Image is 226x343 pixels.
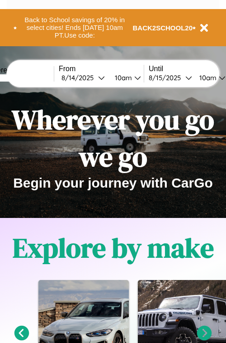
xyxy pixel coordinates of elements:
div: 10am [110,73,134,82]
div: 10am [195,73,219,82]
button: Back to School savings of 20% in select cities! Ends [DATE] 10am PT.Use code: [17,14,133,42]
h1: Explore by make [13,229,214,266]
label: From [59,65,144,73]
div: 8 / 15 / 2025 [149,73,185,82]
div: 8 / 14 / 2025 [61,73,98,82]
b: BACK2SCHOOL20 [133,24,193,32]
button: 10am [108,73,144,82]
button: 8/14/2025 [59,73,108,82]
